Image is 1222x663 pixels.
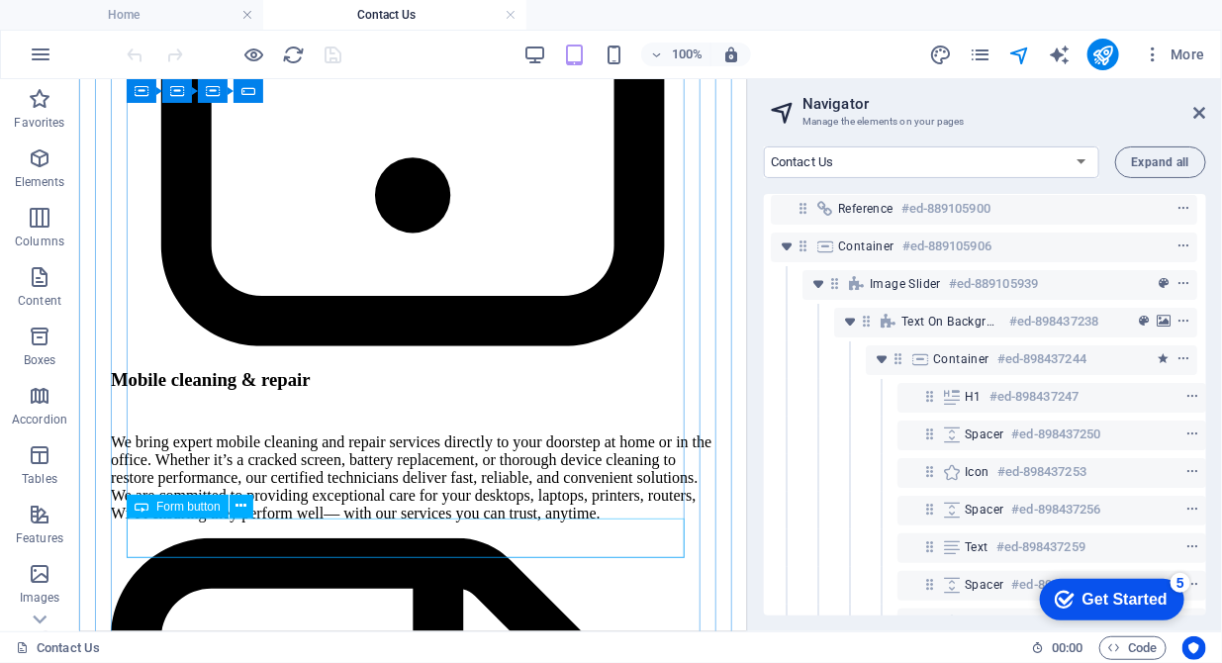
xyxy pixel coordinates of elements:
[997,460,1086,484] h6: #ed-898437253
[1174,197,1193,221] button: context-menu
[965,577,1003,593] span: Spacer
[15,234,64,249] p: Columns
[1091,44,1114,66] i: Publish
[949,272,1038,296] h6: #ed-889105939
[1008,44,1031,66] i: Navigator
[1182,636,1206,660] button: Usercentrics
[996,535,1085,559] h6: #ed-898437259
[1154,347,1174,371] button: animation
[901,197,990,221] h6: #ed-889105900
[870,276,941,292] span: Image Slider
[156,501,221,513] span: Form button
[671,43,703,66] h6: 100%
[12,412,67,427] p: Accordion
[14,115,64,131] p: Favorites
[1134,310,1154,333] button: preset
[1031,636,1083,660] h6: Session time
[902,235,991,258] h6: #ed-889105906
[775,235,799,258] button: toggle-expand
[146,4,166,24] div: 5
[1108,636,1158,660] span: Code
[263,4,526,26] h4: Contact Us
[1052,636,1082,660] span: 00 00
[1135,39,1213,70] button: More
[969,43,992,66] button: pages
[901,314,1001,330] span: Text on background
[969,44,991,66] i: Pages (Ctrl+Alt+S)
[1087,39,1119,70] button: publish
[1182,498,1202,521] button: context-menu
[15,174,65,190] p: Elements
[20,590,60,606] p: Images
[802,113,1167,131] h3: Manage the elements on your pages
[58,22,143,40] div: Get Started
[1182,423,1202,446] button: context-menu
[838,201,893,217] span: Reference
[1174,310,1193,333] button: context-menu
[1048,44,1071,66] i: AI Writer
[24,352,56,368] p: Boxes
[838,238,894,254] span: Container
[1174,235,1193,258] button: context-menu
[929,43,953,66] button: design
[16,636,100,660] a: Click to cancel selection. Double-click to open Pages
[1174,272,1193,296] button: context-menu
[1066,640,1069,655] span: :
[1115,146,1206,178] button: Expand all
[806,272,830,296] button: toggle-expand
[1174,347,1193,371] button: context-menu
[838,310,862,333] button: toggle-expand
[929,44,952,66] i: Design (Ctrl+Alt+Y)
[802,95,1206,113] h2: Navigator
[282,43,306,66] button: reload
[997,611,1086,634] h6: #ed-898437265
[1182,460,1202,484] button: context-menu
[1154,310,1174,333] button: background
[22,471,57,487] p: Tables
[965,615,989,630] span: Icon
[997,347,1086,371] h6: #ed-898437244
[933,351,989,367] span: Container
[722,46,740,63] i: On resize automatically adjust zoom level to fit chosen device.
[965,464,989,480] span: Icon
[965,389,982,405] span: H1
[965,426,1003,442] span: Spacer
[16,10,160,51] div: Get Started 5 items remaining, 0% complete
[1099,636,1167,660] button: Code
[1011,423,1100,446] h6: #ed-898437250
[1143,45,1205,64] span: More
[1048,43,1072,66] button: text_generator
[1182,385,1202,409] button: context-menu
[641,43,711,66] button: 100%
[989,385,1079,409] h6: #ed-898437247
[965,539,988,555] span: Text
[1132,156,1189,168] span: Expand all
[870,347,893,371] button: toggle-expand
[1008,43,1032,66] button: navigator
[1182,573,1202,597] button: context-menu
[1011,498,1100,521] h6: #ed-898437256
[18,293,61,309] p: Content
[283,44,306,66] i: Reload page
[1011,573,1100,597] h6: #ed-898437262
[965,502,1003,518] span: Spacer
[1182,611,1202,634] button: context-menu
[242,43,266,66] button: Click here to leave preview mode and continue editing
[1009,310,1098,333] h6: #ed-898437238
[1182,535,1202,559] button: context-menu
[1154,272,1174,296] button: preset
[16,530,63,546] p: Features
